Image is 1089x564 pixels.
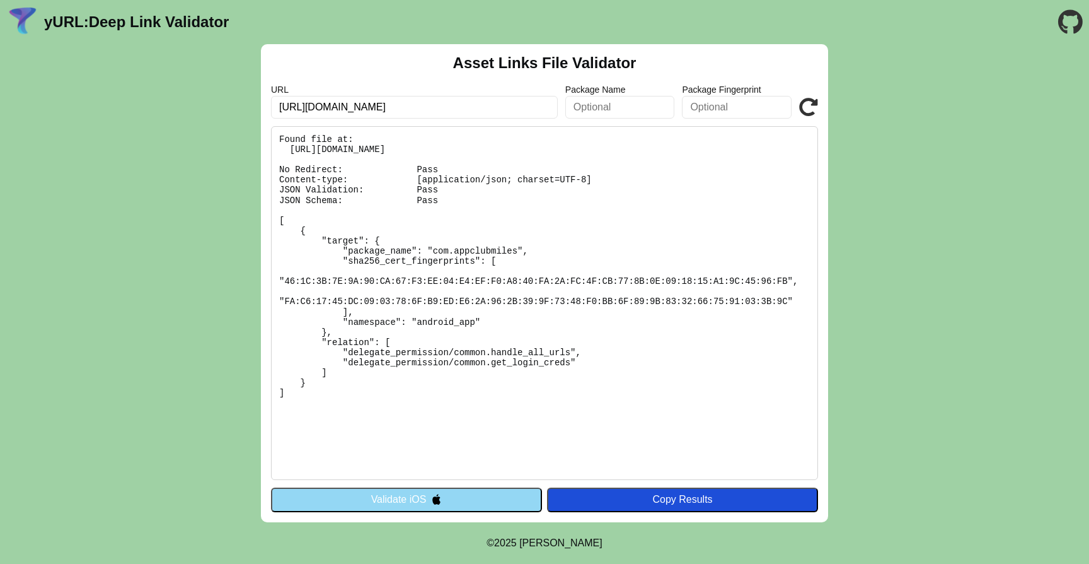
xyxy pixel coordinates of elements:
h2: Asset Links File Validator [453,54,637,72]
button: Copy Results [547,488,818,512]
input: Optional [682,96,792,119]
input: Optional [565,96,675,119]
span: 2025 [494,538,517,548]
img: yURL Logo [6,6,39,38]
footer: © [487,522,602,564]
label: Package Fingerprint [682,85,792,95]
pre: Found file at: [URL][DOMAIN_NAME] No Redirect: Pass Content-type: [application/json; charset=UTF-... [271,126,818,480]
label: Package Name [565,85,675,95]
button: Validate iOS [271,488,542,512]
label: URL [271,85,558,95]
img: appleIcon.svg [431,494,442,505]
input: Required [271,96,558,119]
div: Copy Results [553,494,812,505]
a: yURL:Deep Link Validator [44,13,229,31]
a: Michael Ibragimchayev's Personal Site [519,538,602,548]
